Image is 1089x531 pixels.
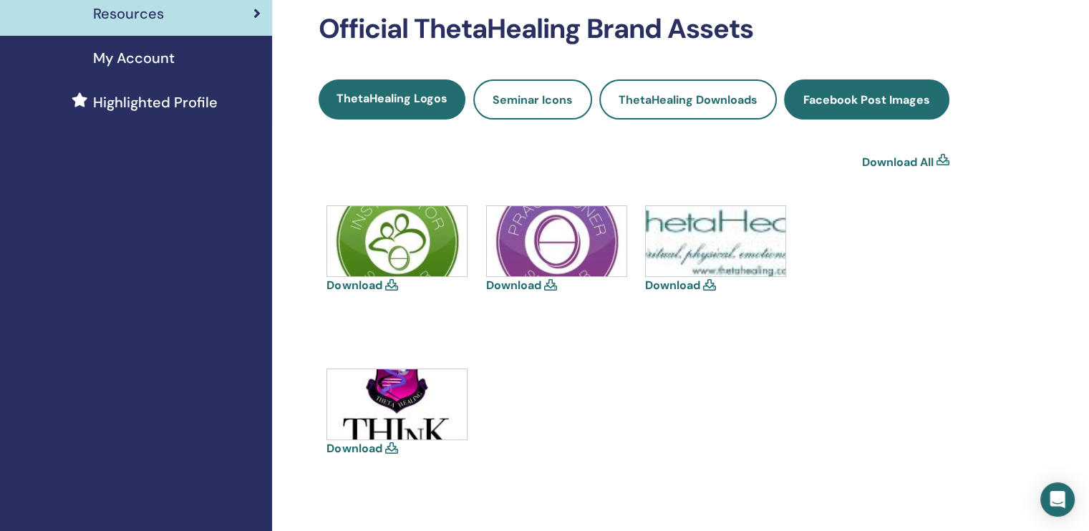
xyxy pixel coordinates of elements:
[1040,482,1075,517] div: Open Intercom Messenger
[93,47,175,69] span: My Account
[319,79,465,120] a: ThetaHealing Logos
[93,92,218,113] span: Highlighted Profile
[486,278,541,293] a: Download
[784,79,949,120] a: Facebook Post Images
[327,206,467,276] img: icons-instructor.jpg
[327,369,467,439] img: think-shield.jpg
[319,13,949,46] h2: Official ThetaHealing Brand Assets
[473,79,592,120] a: Seminar Icons
[93,3,164,24] span: Resources
[337,91,447,106] span: ThetaHealing Logos
[645,278,700,293] a: Download
[487,206,626,276] img: icons-practitioner.jpg
[862,154,934,171] a: Download All
[326,441,382,456] a: Download
[599,79,777,120] a: ThetaHealing Downloads
[803,92,930,107] span: Facebook Post Images
[619,92,758,107] span: ThetaHealing Downloads
[326,278,382,293] a: Download
[646,206,785,276] img: thetahealing-logo-a-copy.jpg
[493,92,573,107] span: Seminar Icons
